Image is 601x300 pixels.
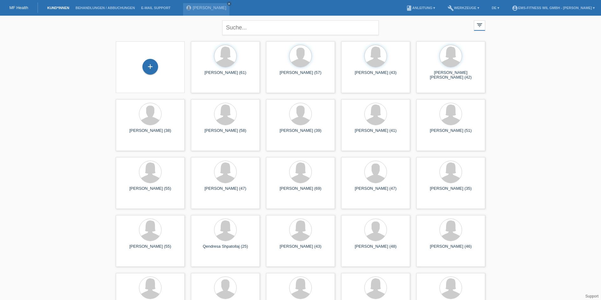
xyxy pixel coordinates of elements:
div: [PERSON_NAME] (38) [121,128,180,138]
a: [PERSON_NAME] [193,5,226,10]
div: [PERSON_NAME] (43) [346,70,405,80]
i: book [406,5,412,11]
div: [PERSON_NAME] (47) [196,186,255,196]
i: close [228,2,231,5]
div: [PERSON_NAME] (46) [421,244,480,254]
div: [PERSON_NAME] (55) [121,244,180,254]
a: E-Mail Support [138,6,174,10]
a: MF Health [9,5,28,10]
div: [PERSON_NAME] (39) [271,128,330,138]
input: Suche... [222,20,379,35]
div: [PERSON_NAME] (48) [346,244,405,254]
div: [PERSON_NAME] (41) [346,128,405,138]
div: [PERSON_NAME] (51) [421,128,480,138]
div: [PERSON_NAME] (58) [196,128,255,138]
a: close [227,2,231,6]
a: bookAnleitung ▾ [403,6,438,10]
div: [PERSON_NAME] (47) [346,186,405,196]
div: [PERSON_NAME] (61) [196,70,255,80]
div: [PERSON_NAME] [PERSON_NAME] (42) [421,70,480,80]
a: account_circleEMS-Fitness Wil GmbH - [PERSON_NAME] ▾ [509,6,598,10]
div: Qendresa Shpatollaj (25) [196,244,255,254]
a: DE ▾ [489,6,502,10]
div: [PERSON_NAME] (55) [121,186,180,196]
div: [PERSON_NAME] (57) [271,70,330,80]
a: Kund*innen [44,6,72,10]
a: buildWerkzeuge ▾ [444,6,482,10]
i: account_circle [512,5,518,11]
a: Support [585,294,598,298]
i: build [448,5,454,11]
div: Kund*in hinzufügen [143,61,158,72]
a: Behandlungen / Abbuchungen [72,6,138,10]
div: [PERSON_NAME] (69) [271,186,330,196]
div: [PERSON_NAME] (35) [421,186,480,196]
i: filter_list [476,22,483,28]
div: [PERSON_NAME] (43) [271,244,330,254]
